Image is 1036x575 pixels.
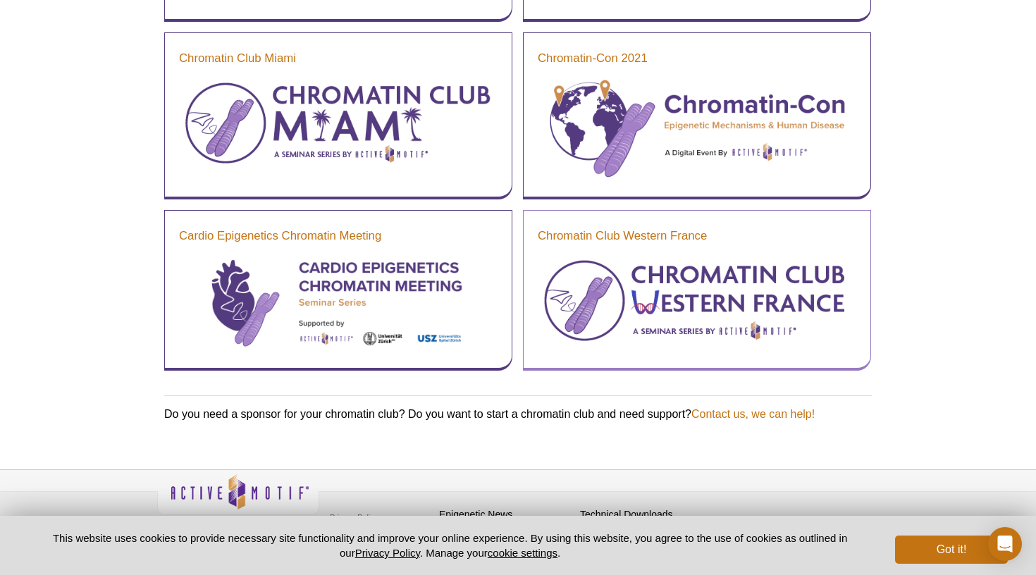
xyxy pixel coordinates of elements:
[895,536,1008,564] button: Got it!
[326,507,381,528] a: Privacy Policy
[538,228,707,245] a: Chromatin Club Western France
[488,547,557,559] button: cookie settings
[355,547,420,559] a: Privacy Policy
[721,495,827,526] table: Click to Verify - This site chose Symantec SSL for secure e-commerce and confidential communicati...
[538,78,856,179] img: Chromatin-Con Seminar Series
[580,509,714,521] h4: Technical Downloads
[691,408,815,420] a: Contact us, we can help!
[157,470,319,527] img: Active Motif,
[164,408,872,421] p: Do you need a sponsor for your chromatin club? Do you want to start a chromatin club and need sup...
[988,527,1022,561] div: Open Intercom Messenger
[179,78,498,170] img: Chromatin Club Miami Seminar Series
[439,509,573,521] h4: Epigenetic News
[179,228,381,245] a: Cardio Epigenetics Chromatin Meeting
[28,531,872,560] p: This website uses cookies to provide necessary site functionality and improve your online experie...
[538,50,648,67] a: Chromatin-Con 2021
[179,255,498,350] img: Cardio Epigenetics Chromatin Meeting Seminar Series
[538,255,856,347] img: Chromatin Club Western France Seminar Series
[179,50,296,67] a: Chromatin Club Miami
